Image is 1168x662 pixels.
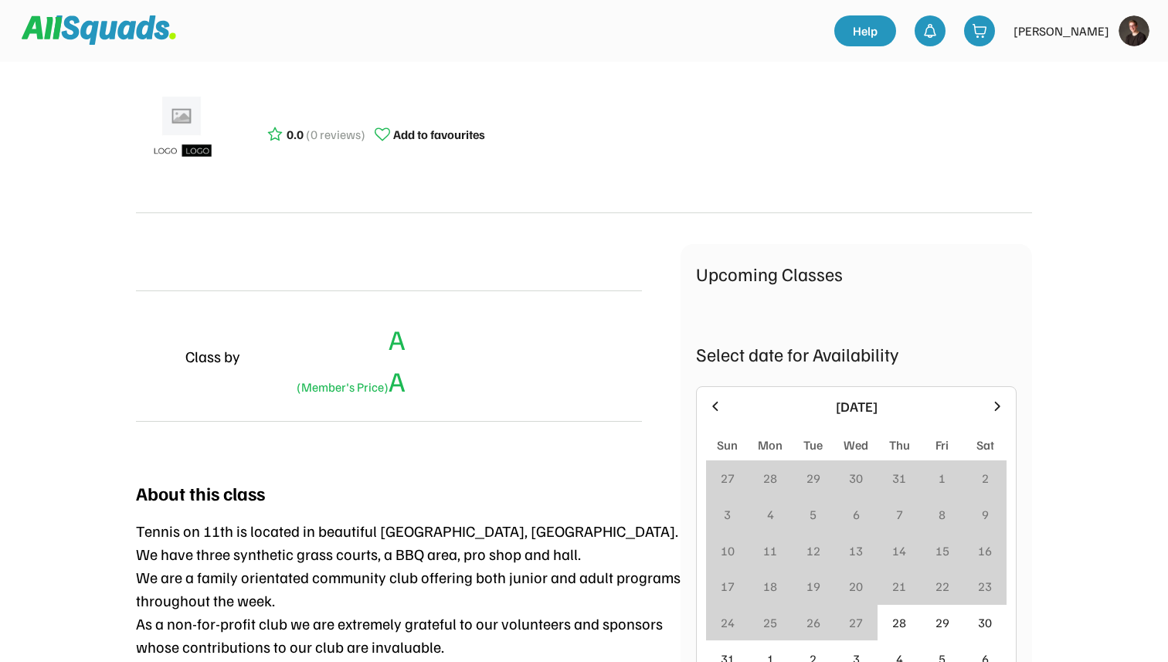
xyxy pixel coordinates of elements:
div: 11 [763,541,777,560]
div: 19 [806,577,820,596]
div: 18 [763,577,777,596]
div: 9 [982,505,989,524]
div: Upcoming Classes [696,260,1017,287]
div: 13 [849,541,863,560]
div: Sat [976,436,994,454]
div: 25 [763,613,777,632]
div: A [291,360,406,402]
img: bell-03%20%281%29.svg [922,23,938,39]
div: Select date for Availability [696,340,1017,368]
div: About this class [136,479,265,507]
div: Sun [717,436,738,454]
div: 3 [724,505,731,524]
div: 23 [978,577,992,596]
div: 1 [939,469,946,487]
div: 30 [849,469,863,487]
img: Squad%20Logo.svg [22,15,176,45]
div: 24 [721,613,735,632]
div: 28 [892,613,906,632]
div: 29 [935,613,949,632]
div: 12 [806,541,820,560]
div: Wed [844,436,868,454]
div: 8 [939,505,946,524]
div: 22 [935,577,949,596]
div: 27 [849,613,863,632]
div: Fri [935,436,949,454]
div: A [389,318,406,360]
div: [DATE] [732,396,980,417]
div: Mon [758,436,783,454]
font: (Member's Price) [297,379,389,395]
div: [PERSON_NAME] [1014,22,1109,40]
div: Tue [803,436,823,454]
img: yH5BAEAAAAALAAAAAABAAEAAAIBRAA7 [136,338,173,375]
div: 21 [892,577,906,596]
div: 5 [810,505,817,524]
div: 20 [849,577,863,596]
div: 15 [935,541,949,560]
div: 0.0 [287,125,304,144]
div: 30 [978,613,992,632]
div: 14 [892,541,906,560]
div: 26 [806,613,820,632]
div: 6 [853,505,860,524]
div: 31 [892,469,906,487]
div: 29 [806,469,820,487]
a: Help [834,15,896,46]
div: Add to favourites [393,125,485,144]
div: 4 [767,505,774,524]
div: Class by [185,345,240,368]
div: 17 [721,577,735,596]
img: shopping-cart-01%20%281%29.svg [972,23,987,39]
div: (0 reviews) [306,125,365,144]
div: 2 [982,469,989,487]
div: 28 [763,469,777,487]
div: Thu [889,436,910,454]
div: 10 [721,541,735,560]
img: ui-kit-placeholders-product-5_1200x.webp [144,91,221,168]
img: https%3A%2F%2F94044dc9e5d3b3599ffa5e2d56a015ce.cdn.bubble.io%2Ff1746603871375x729223905161497700%... [1119,15,1149,46]
div: 16 [978,541,992,560]
div: 7 [896,505,903,524]
div: 27 [721,469,735,487]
